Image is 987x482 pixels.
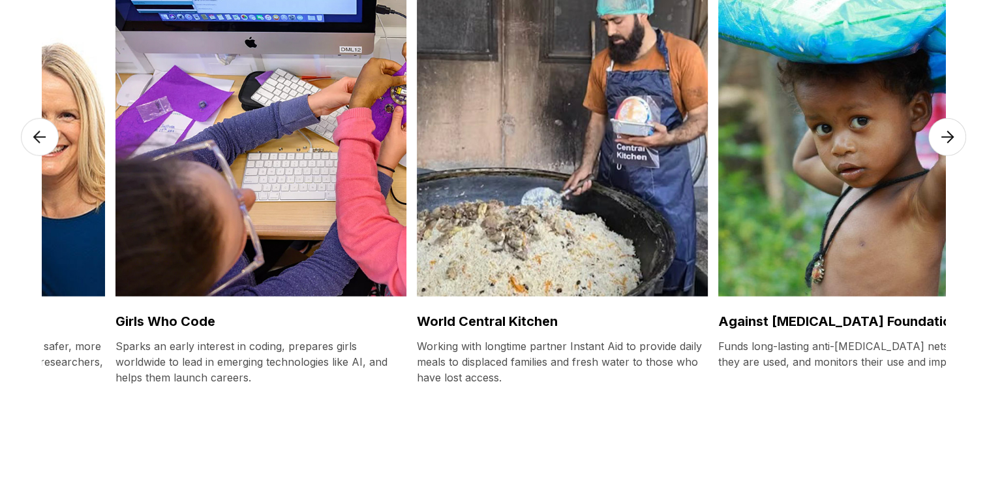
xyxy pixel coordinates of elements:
p: Working with longtime partner Instant Aid to provide daily meals to displaced families and fresh ... [417,338,708,385]
button: Previous [25,186,38,199]
button: Next [949,186,962,199]
p: Sparks an early interest in coding, prepares girls worldwide to lead in emerging technologies lik... [115,338,406,385]
h3: Girls Who Code [115,312,406,330]
h3: World Central Kitchen [417,312,708,330]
